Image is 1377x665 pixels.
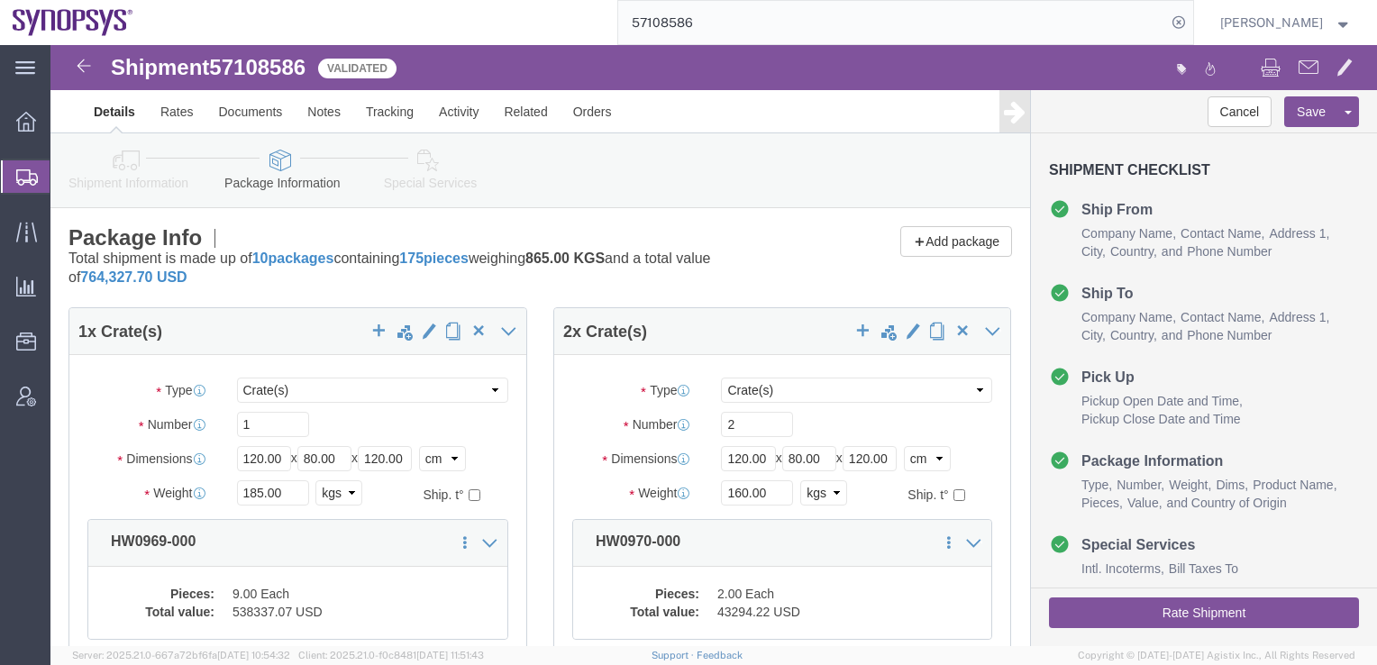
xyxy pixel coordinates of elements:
span: [DATE] 11:51:43 [416,650,484,660]
span: Client: 2025.21.0-f0c8481 [298,650,484,660]
span: Copyright © [DATE]-[DATE] Agistix Inc., All Rights Reserved [1078,648,1355,663]
iframe: FS Legacy Container [50,45,1377,646]
button: [PERSON_NAME] [1219,12,1353,33]
span: Demi Zhang [1220,13,1323,32]
span: [DATE] 10:54:32 [217,650,290,660]
img: logo [13,9,133,36]
a: Support [652,650,697,660]
input: Search for shipment number, reference number [618,1,1166,44]
span: Server: 2025.21.0-667a72bf6fa [72,650,290,660]
a: Feedback [697,650,743,660]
